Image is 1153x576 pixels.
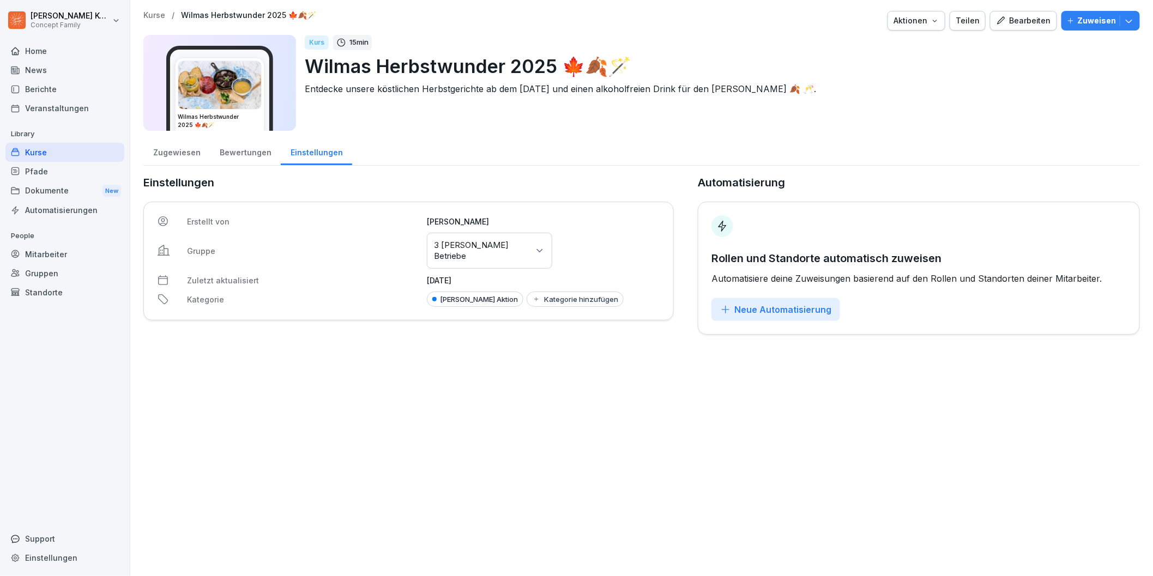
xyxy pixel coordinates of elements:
a: Zugewiesen [143,137,210,165]
div: Kategorie hinzufügen [532,295,618,304]
p: Rollen und Standorte automatisch zuweisen [711,250,1126,266]
p: Erstellt von [187,216,420,227]
p: Automatisierung [698,174,785,191]
p: Zuletzt aktualisiert [187,275,420,286]
button: Zuweisen [1061,11,1140,31]
p: / [172,11,174,20]
p: [PERSON_NAME] [427,216,660,227]
h3: Wilmas Herbstwunder 2025 🍁🍂🪄 [178,113,262,129]
a: Berichte [5,80,124,99]
button: Teilen [950,11,986,31]
a: DokumenteNew [5,181,124,201]
div: Teilen [956,15,980,27]
a: Pfade [5,162,124,181]
a: Einstellungen [281,137,352,165]
div: [PERSON_NAME] Aktion [427,292,523,307]
p: Automatisiere deine Zuweisungen basierend auf den Rollen und Standorten deiner Mitarbeiter. [711,272,1126,285]
p: Kategorie [187,294,420,305]
a: Kurse [143,11,165,20]
div: New [102,185,121,197]
a: Automatisierungen [5,201,124,220]
p: Einstellungen [143,174,674,191]
div: Neue Automatisierung [720,304,831,316]
a: Wilmas Herbstwunder 2025 🍁🍂🪄 [181,11,316,20]
p: [DATE] [427,275,660,286]
a: Home [5,41,124,60]
div: Bearbeiten [996,15,1051,27]
p: 3 [PERSON_NAME] Betriebe [434,240,529,262]
p: Zuweisen [1078,15,1116,27]
div: Support [5,529,124,548]
button: Aktionen [888,11,945,31]
a: Einstellungen [5,548,124,567]
a: Mitarbeiter [5,245,124,264]
a: Gruppen [5,264,124,283]
button: Neue Automatisierung [711,298,840,321]
a: Standorte [5,283,124,302]
a: Veranstaltungen [5,99,124,118]
div: Dokumente [5,181,124,201]
a: Bewertungen [210,137,281,165]
button: Bearbeiten [990,11,1057,31]
div: Aktionen [894,15,939,27]
button: Kategorie hinzufügen [527,292,624,307]
p: [PERSON_NAME] Komarov [31,11,110,21]
img: v746e0paqtf9obk4lsso3w1h.png [178,61,261,109]
p: Library [5,125,124,143]
a: Kurse [5,143,124,162]
p: Gruppe [187,245,420,257]
p: Entdecke unsere köstlichen Herbstgerichte ab dem [DATE] und einen alkoholfreien Drink für den [PE... [305,82,1131,95]
p: Wilmas Herbstwunder 2025 🍁🍂🪄 [305,52,1131,80]
a: News [5,60,124,80]
div: Kurs [305,35,329,50]
p: Concept Family [31,21,110,29]
p: People [5,227,124,245]
p: 15 min [349,37,369,48]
